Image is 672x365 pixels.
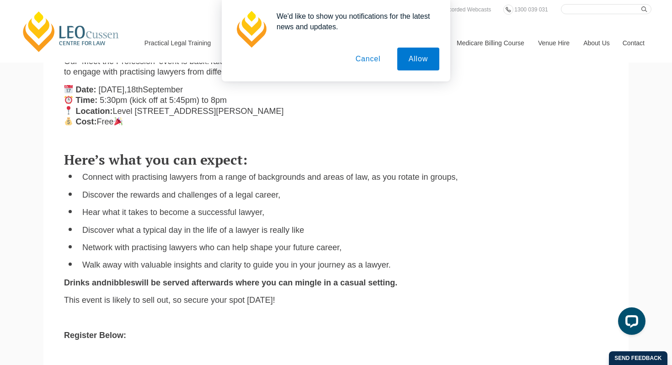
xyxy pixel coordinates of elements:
span: This event is likely to sell out, so secure your spot [DATE]! [64,295,275,305]
span: Hear what it takes to become a successful lawyer, [82,208,264,217]
img: notification icon [233,11,269,48]
span: 18 [127,85,136,94]
span: th [136,85,143,94]
span: [DATE], [99,85,127,94]
span: nibbles [107,278,135,287]
span: Here’s what you can expect: [64,150,247,169]
span: Discover the rewards and challenges of a legal career, [82,190,280,199]
span: Network with practising lawyers who can help shape your future career, [82,243,341,252]
span: Drinks and [64,278,107,287]
img: ⏰ [64,96,73,104]
strong: Register Below: [64,331,126,340]
button: Allow [397,48,439,70]
button: Cancel [344,48,392,70]
img: 💰 [64,117,73,125]
span: Walk away with valuable insights and clarity to guide you in your journey as a lawyer. [82,260,391,269]
span: 5:30pm (kick off at 5:45pm) to 8pm [100,96,227,105]
img: 🎉 [114,117,123,125]
span: Discover what a typical day in the life of a lawyer is really like [82,225,304,235]
span: will be served afterwards where you can mingle in a casual setting. [135,278,397,287]
strong: Time: [76,96,98,105]
img: 📅 [64,85,73,93]
strong: Date: [76,85,96,94]
span: Connect with practising lawyers from a range of backgrounds and areas of law, as you rotate in gr... [82,172,458,182]
img: 📍 [64,106,73,114]
span: September [143,85,183,94]
strong: Location: [76,107,113,116]
strong: Cost: [76,117,97,126]
div: We'd like to show you notifications for the latest news and updates. [269,11,439,32]
p: Level [STREET_ADDRESS][PERSON_NAME] Free [64,85,376,128]
iframe: LiveChat chat widget [611,304,649,342]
